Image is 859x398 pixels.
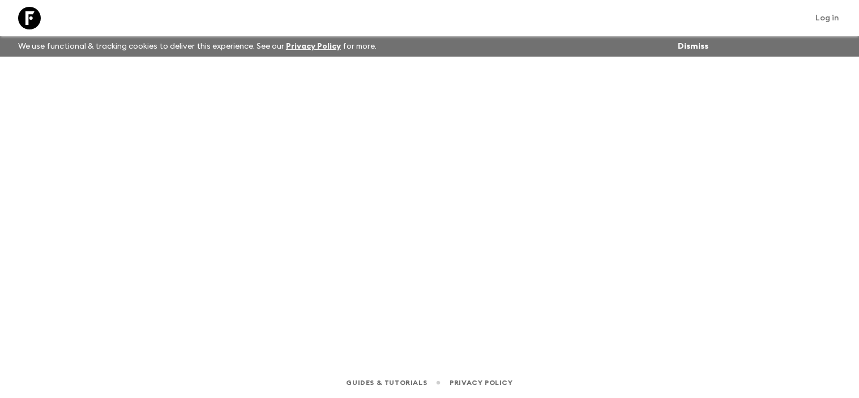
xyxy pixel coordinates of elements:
p: We use functional & tracking cookies to deliver this experience. See our for more. [14,36,381,57]
a: Log in [809,10,845,26]
button: Dismiss [675,38,711,54]
a: Guides & Tutorials [346,376,427,389]
a: Privacy Policy [286,42,341,50]
a: Privacy Policy [450,376,512,389]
